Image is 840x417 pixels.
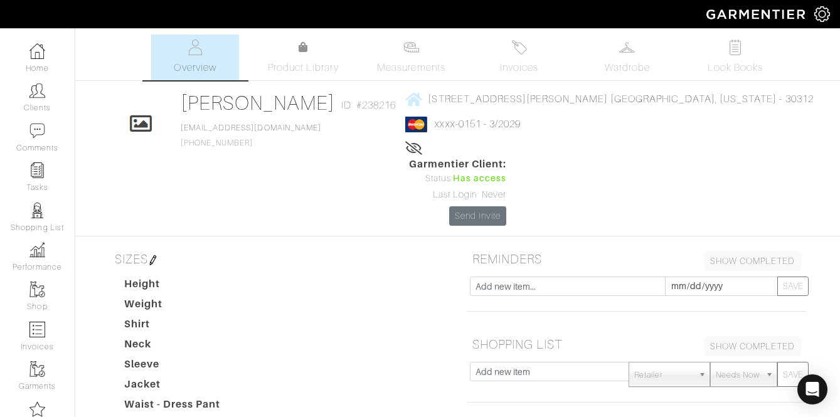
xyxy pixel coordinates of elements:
[115,297,258,317] dt: Weight
[115,277,258,297] dt: Height
[814,6,830,22] img: gear-icon-white-bd11855cb880d31180b6d7d6211b90ccbf57a29d726f0c71d8c61bd08dd39cc2.png
[181,124,321,132] a: [EMAIL_ADDRESS][DOMAIN_NAME]
[29,401,45,417] img: companies-icon-14a0f246c7e91f24465de634b560f0151b0cc5c9ce11af5fac52e6d7d6371812.png
[403,40,419,55] img: measurements-466bbee1fd09ba9460f595b01e5d73f9e2bff037440d3c8f018324cb6cdf7a4a.svg
[115,357,258,377] dt: Sleeve
[29,43,45,59] img: dashboard-icon-dbcd8f5a0b271acd01030246c82b418ddd0df26cd7fceb0bd07c9910d44c42f6.png
[467,246,806,272] h5: REMINDERS
[29,203,45,218] img: stylists-icon-eb353228a002819b7ec25b43dbf5f0378dd9e0616d9560372ff212230b889e62.png
[704,251,801,271] a: SHOW COMPLETED
[268,60,339,75] span: Product Library
[405,117,427,132] img: mastercard-2c98a0d54659f76b027c6839bea21931c3e23d06ea5b2b5660056f2e14d2f154.png
[29,282,45,297] img: garments-icon-b7da505a4dc4fd61783c78ac3ca0ef83fa9d6f193b1c9dc38574b1d14d53ca28.png
[377,60,445,75] span: Measurements
[29,322,45,337] img: orders-icon-0abe47150d42831381b5fb84f609e132dff9fe21cb692f30cb5eec754e2cba89.png
[188,40,203,55] img: basicinfo-40fd8af6dae0f16599ec9e87c0ef1c0a1fdea2edbe929e3d69a839185d80c458.svg
[691,34,779,80] a: Look Books
[777,277,809,296] button: SAVE
[470,277,666,296] input: Add new item...
[409,188,507,202] div: Last Login: Never
[716,362,760,388] span: Needs Now
[619,40,635,55] img: wardrobe-487a4870c1b7c33e795ec22d11cfc2ed9d08956e64fb3008fe2437562e282088.svg
[500,60,538,75] span: Invoices
[174,60,216,75] span: Overview
[115,377,258,397] dt: Jacket
[470,362,630,381] input: Add new item
[259,40,347,75] a: Product Library
[115,397,258,417] dt: Waist - Dress Pant
[151,34,239,80] a: Overview
[29,162,45,178] img: reminder-icon-8004d30b9f0a5d33ae49ab947aed9ed385cf756f9e5892f1edd6e32f2345188e.png
[583,34,671,80] a: Wardrobe
[777,362,809,387] button: SAVE
[704,337,801,356] a: SHOW COMPLETED
[511,40,527,55] img: orders-27d20c2124de7fd6de4e0e44c1d41de31381a507db9b33961299e4e07d508b8c.svg
[428,93,813,105] span: [STREET_ADDRESS][PERSON_NAME] [GEOGRAPHIC_DATA], [US_STATE] - 30312
[29,242,45,258] img: graph-8b7af3c665d003b59727f371ae50e7771705bf0c487971e6e97d053d13c5068d.png
[467,332,806,357] h5: SHOPPING LIST
[634,362,693,388] span: Retailer
[449,206,507,226] a: Send Invite
[181,92,336,114] a: [PERSON_NAME]
[453,172,507,186] span: Has access
[115,317,258,337] dt: Shirt
[700,3,814,25] img: garmentier-logo-header-white-b43fb05a5012e4ada735d5af1a66efaba907eab6374d6393d1fbf88cb4ef424d.png
[605,60,650,75] span: Wardrobe
[435,119,521,130] a: xxxx-0151 - 3/2029
[29,123,45,139] img: comment-icon-a0a6a9ef722e966f86d9cbdc48e553b5cf19dbc54f86b18d962a5391bc8f6eb6.png
[148,255,158,265] img: pen-cf24a1663064a2ec1b9c1bd2387e9de7a2fa800b781884d57f21acf72779bad2.png
[29,83,45,98] img: clients-icon-6bae9207a08558b7cb47a8932f037763ab4055f8c8b6bfacd5dc20c3e0201464.png
[409,172,507,186] div: Status:
[181,124,321,147] span: [PHONE_NUMBER]
[115,337,258,357] dt: Neck
[476,34,563,80] a: Invoices
[405,91,813,107] a: [STREET_ADDRESS][PERSON_NAME] [GEOGRAPHIC_DATA], [US_STATE] - 30312
[409,157,507,172] span: Garmentier Client:
[29,361,45,377] img: garments-icon-b7da505a4dc4fd61783c78ac3ca0ef83fa9d6f193b1c9dc38574b1d14d53ca28.png
[367,34,455,80] a: Measurements
[708,60,763,75] span: Look Books
[727,40,743,55] img: todo-9ac3debb85659649dc8f770b8b6100bb5dab4b48dedcbae339e5042a72dfd3cc.svg
[110,246,449,272] h5: SIZES
[341,98,396,113] span: ID: #238216
[797,374,827,404] div: Open Intercom Messenger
